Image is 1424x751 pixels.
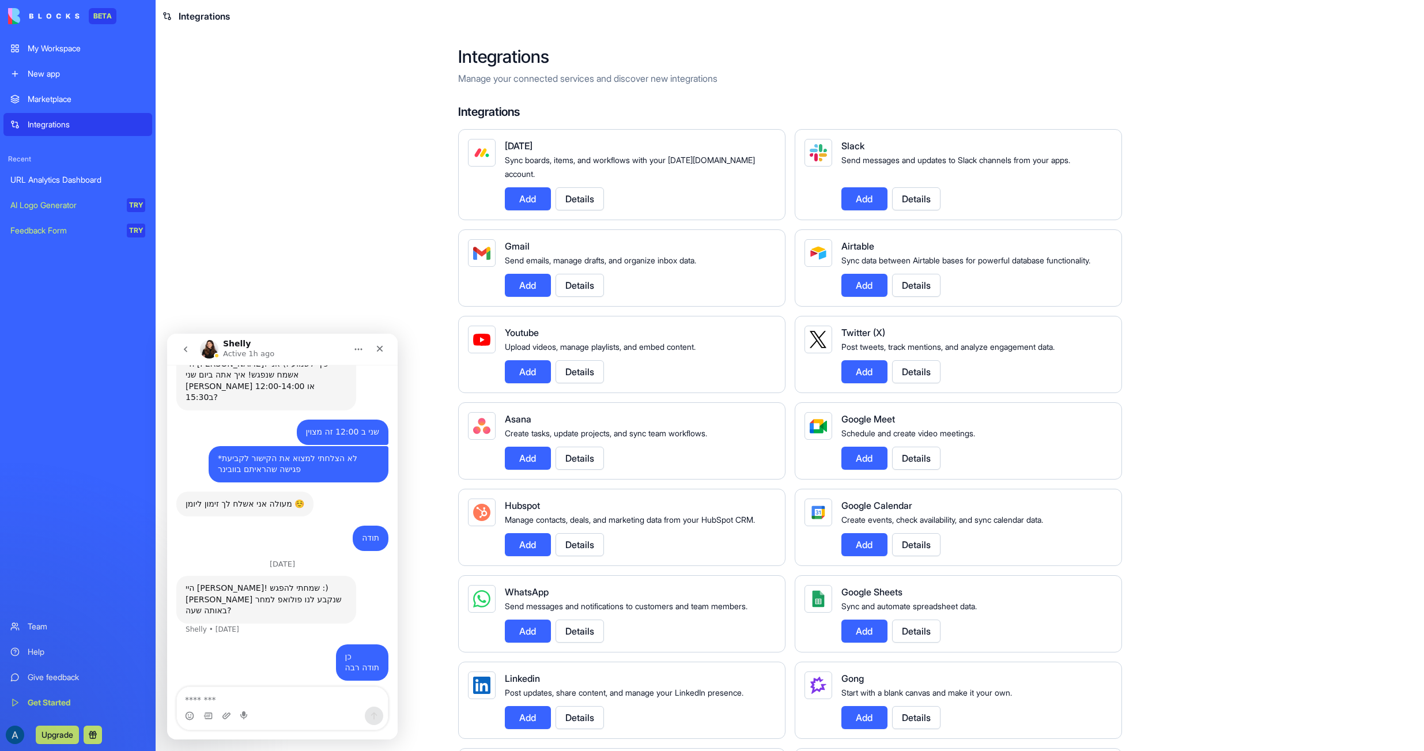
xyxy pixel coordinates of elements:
[3,194,152,217] a: AI Logo GeneratorTRY
[505,673,540,684] span: Linkedin
[505,342,696,352] span: Upload videos, manage playlists, and embed content.
[3,615,152,638] a: Team
[3,62,152,85] a: New app
[841,327,885,338] span: Twitter (X)
[556,706,604,729] button: Details
[505,706,551,729] button: Add
[841,187,887,210] button: Add
[505,601,747,611] span: Send messages and notifications to customers and team members.
[458,71,1122,85] p: Manage your connected services and discover new integrations
[841,240,874,252] span: Airtable
[28,697,145,708] div: Get Started
[505,360,551,383] button: Add
[3,154,152,164] span: Recent
[179,9,230,23] span: Integrations
[841,673,864,684] span: Gong
[505,240,530,252] span: Gmail
[28,119,145,130] div: Integrations
[505,274,551,297] button: Add
[505,586,549,598] span: WhatsApp
[127,198,145,212] div: TRY
[3,666,152,689] a: Give feedback
[127,224,145,237] div: TRY
[841,500,912,511] span: Google Calendar
[841,533,887,556] button: Add
[28,68,145,80] div: New app
[556,620,604,643] button: Details
[841,620,887,643] button: Add
[505,255,696,265] span: Send emails, manage drafts, and organize inbox data.
[892,533,940,556] button: Details
[841,428,975,438] span: Schedule and create video meetings.
[8,8,116,24] a: BETA
[505,688,743,697] span: Post updates, share content, and manage your LinkedIn presence.
[198,373,216,391] button: Send a message…
[8,8,80,24] img: logo
[556,274,604,297] button: Details
[3,640,152,663] a: Help
[892,447,940,470] button: Details
[505,140,532,152] span: [DATE]
[89,8,116,24] div: BETA
[28,671,145,683] div: Give feedback
[3,37,152,60] a: My Workspace
[28,646,145,658] div: Help
[841,586,902,598] span: Google Sheets
[841,601,977,611] span: Sync and automate spreadsheet data.
[3,691,152,714] a: Get Started
[505,187,551,210] button: Add
[841,447,887,470] button: Add
[841,155,1070,165] span: Send messages and updates to Slack channels from your apps.
[841,342,1055,352] span: Post tweets, track mentions, and analyze engagement data.
[167,334,398,739] iframe: Intercom live chat
[10,199,119,211] div: AI Logo Generator
[458,104,1122,120] h4: Integrations
[841,140,864,152] span: Slack
[841,413,895,425] span: Google Meet
[505,515,755,524] span: Manage contacts, deals, and marketing data from your HubSpot CRM.
[505,447,551,470] button: Add
[28,43,145,54] div: My Workspace
[892,620,940,643] button: Details
[841,255,1090,265] span: Sync data between Airtable bases for powerful database functionality.
[892,274,940,297] button: Details
[892,187,940,210] button: Details
[505,533,551,556] button: Add
[3,219,152,242] a: Feedback FormTRY
[10,174,145,186] div: URL Analytics Dashboard
[505,155,755,179] span: Sync boards, items, and workflows with your [DATE][DOMAIN_NAME] account.
[556,533,604,556] button: Details
[36,729,79,740] a: Upgrade
[3,113,152,136] a: Integrations
[10,225,119,236] div: Feedback Form
[505,500,540,511] span: Hubspot
[892,360,940,383] button: Details
[841,706,887,729] button: Add
[841,688,1012,697] span: Start with a blank canvas and make it your own.
[505,428,707,438] span: Create tasks, update projects, and sync team workflows.
[28,93,145,105] div: Marketplace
